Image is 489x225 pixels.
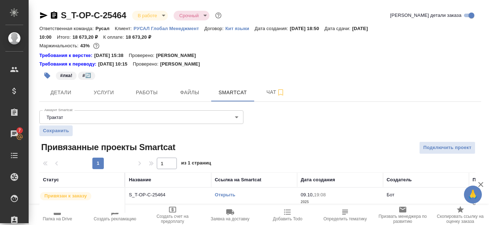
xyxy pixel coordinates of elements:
div: Трактат [39,110,243,124]
span: Сохранить [43,127,69,134]
span: Создать рекламацию [94,216,136,221]
div: Название [129,176,151,183]
button: Скопировать ссылку на оценку заказа [431,205,489,225]
button: Срочный [177,13,201,19]
button: Скопировать ссылку для ЯМессенджера [39,11,48,20]
button: Добавить тэг [39,68,55,83]
button: Трактат [44,114,65,120]
p: К оплате: [103,34,126,40]
p: 18 673,20 ₽ [126,34,156,40]
p: Маржинальность: [39,43,80,48]
p: #лка! [60,72,72,79]
button: Папка на Drive [29,205,86,225]
span: Привязанные проекты Smartcat [39,142,175,153]
button: Создать рекламацию [86,205,144,225]
button: Скопировать ссылку [50,11,58,20]
p: #🔄️ [82,72,91,79]
span: из 1 страниц [181,159,211,169]
button: Сохранить [39,125,73,136]
p: 19:08 [314,192,326,197]
button: 🙏 [464,186,482,204]
div: Дата создания [301,176,335,183]
p: Договор: [204,26,226,31]
button: Создать счет на предоплату [144,205,202,225]
svg: Подписаться [276,88,285,97]
span: Призвать менеджера по развитию [378,214,427,224]
button: Доп статусы указывают на важность/срочность заказа [214,11,223,20]
span: 🔄️ [77,72,96,78]
span: Подключить проект [423,144,471,152]
span: Файлы [173,88,207,97]
div: Ссылка на Smartcat [215,176,261,183]
div: Создатель [387,176,412,183]
p: Бот [387,192,394,197]
p: Ответственная команда: [39,26,96,31]
p: Проверено: [133,61,160,68]
div: В работе [132,11,168,20]
span: Детали [44,88,78,97]
span: Создать счет на предоплату [148,214,197,224]
p: Проверено: [129,52,156,59]
a: Требования к переводу: [39,61,98,68]
p: 18 673,20 ₽ [72,34,103,40]
p: Кит языки [225,26,255,31]
p: [PERSON_NAME] [156,52,201,59]
span: Заявка на доставку [210,216,249,221]
p: 43% [80,43,91,48]
button: Заявка на доставку [201,205,259,225]
button: В работе [136,13,159,19]
button: 8821.60 RUB; [92,41,101,51]
div: В работе [174,11,209,20]
a: Кит языки [225,25,255,31]
p: Русал [96,26,115,31]
p: [DATE] 15:38 [94,52,129,59]
a: Требования к верстке: [39,52,94,59]
span: Услуги [87,88,121,97]
span: Чат [258,88,293,97]
a: 7 [2,125,27,143]
div: Нажми, чтобы открыть папку с инструкцией [39,61,98,68]
p: S_T-OP-C-25464 [129,191,208,198]
span: 7 [14,127,25,134]
p: 2025 [301,198,379,206]
span: Определить тематику [323,216,367,221]
p: Привязан к заказу [44,192,87,200]
p: Итого: [57,34,72,40]
button: Подключить проект [419,142,475,154]
button: Призвать менеджера по развитию [374,205,432,225]
span: Папка на Drive [43,216,72,221]
span: Скопировать ссылку на оценку заказа [436,214,485,224]
p: [DATE] 18:50 [290,26,325,31]
span: лка! [55,72,77,78]
span: 🙏 [467,187,479,202]
button: Определить тематику [316,205,374,225]
div: Статус [43,176,59,183]
a: S_T-OP-C-25464 [61,10,126,20]
span: Smartcat [216,88,250,97]
a: РУСАЛ Глобал Менеджмент [134,25,204,31]
a: Открыть [215,192,235,197]
p: РУСАЛ Глобал Менеджмент [134,26,204,31]
p: Дата сдачи: [324,26,352,31]
span: Добавить Todo [273,216,302,221]
div: Нажми, чтобы открыть папку с инструкцией [39,52,94,59]
button: Добавить Todo [259,205,316,225]
span: [PERSON_NAME] детали заказа [390,12,461,19]
p: [DATE] 10:15 [98,61,133,68]
p: 09.10, [301,192,314,197]
p: [PERSON_NAME] [160,61,205,68]
span: Работы [130,88,164,97]
p: Клиент: [115,26,134,31]
p: Дата создания: [255,26,290,31]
